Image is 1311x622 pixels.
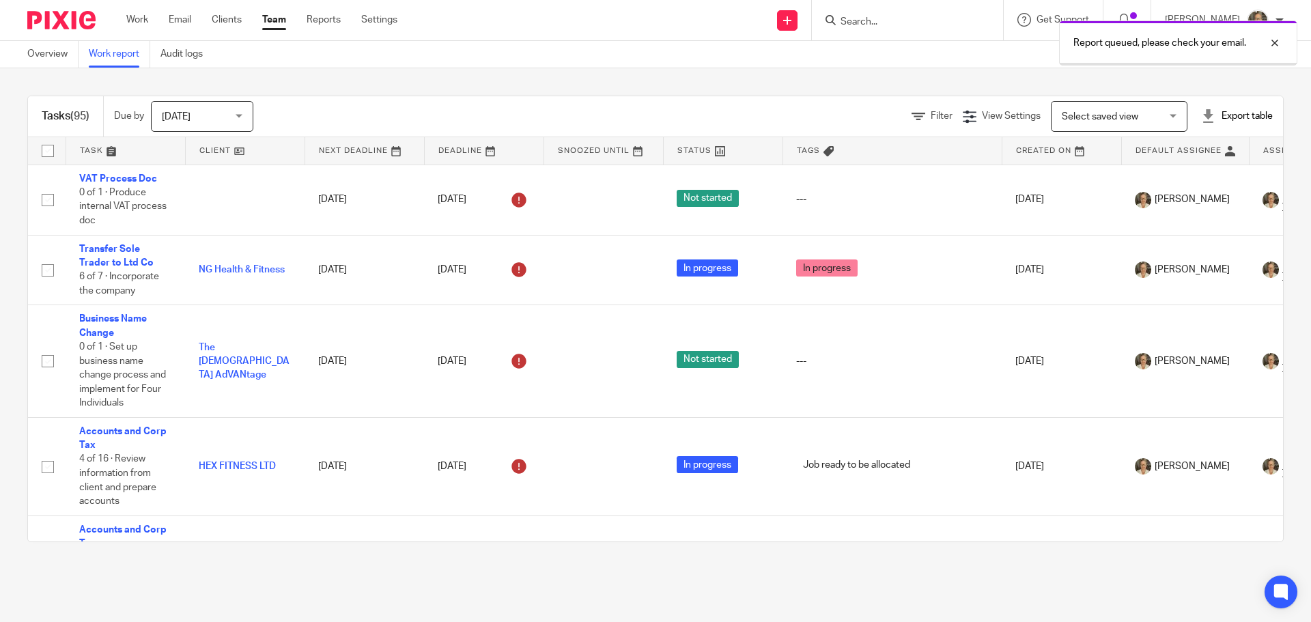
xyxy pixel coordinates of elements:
[27,41,79,68] a: Overview
[796,456,917,473] span: Job ready to be allocated
[199,265,285,274] a: NG Health & Fitness
[1002,515,1121,614] td: [DATE]
[262,13,286,27] a: Team
[79,427,167,450] a: Accounts and Corp Tax
[1247,10,1269,31] img: Pete%20with%20glasses.jpg
[42,109,89,124] h1: Tasks
[1263,458,1279,475] img: Pete%20with%20glasses.jpg
[1002,305,1121,418] td: [DATE]
[796,259,858,277] span: In progress
[438,455,530,477] div: [DATE]
[438,189,530,211] div: [DATE]
[126,13,148,27] a: Work
[79,272,159,296] span: 6 of 7 · Incorporate the company
[677,456,738,473] span: In progress
[931,111,953,121] span: Filter
[1155,193,1230,206] span: [PERSON_NAME]
[1201,109,1273,123] div: Export table
[1002,417,1121,515] td: [DATE]
[27,11,96,29] img: Pixie
[1263,353,1279,369] img: Pete%20with%20glasses.jpg
[1135,458,1151,475] img: Pete%20with%20glasses.jpg
[1155,460,1230,473] span: [PERSON_NAME]
[162,112,191,122] span: [DATE]
[1263,261,1279,278] img: Pete%20with%20glasses.jpg
[1062,112,1138,122] span: Select saved view
[982,111,1041,121] span: View Settings
[677,351,739,368] span: Not started
[212,13,242,27] a: Clients
[1073,36,1246,50] p: Report queued, please check your email.
[305,515,424,614] td: [DATE]
[1135,192,1151,208] img: Pete%20with%20glasses.jpg
[114,109,144,123] p: Due by
[1002,165,1121,235] td: [DATE]
[438,259,530,281] div: [DATE]
[305,235,424,305] td: [DATE]
[1155,263,1230,277] span: [PERSON_NAME]
[1002,235,1121,305] td: [DATE]
[307,13,341,27] a: Reports
[677,190,739,207] span: Not started
[70,111,89,122] span: (95)
[160,41,213,68] a: Audit logs
[199,462,276,471] a: HEX FITNESS LTD
[677,259,738,277] span: In progress
[361,13,397,27] a: Settings
[89,41,150,68] a: Work report
[1263,192,1279,208] img: Pete%20with%20glasses.jpg
[79,455,156,507] span: 4 of 16 · Review information from client and prepare accounts
[1155,354,1230,368] span: [PERSON_NAME]
[79,314,147,337] a: Business Name Change
[438,350,530,372] div: [DATE]
[305,417,424,515] td: [DATE]
[79,244,154,268] a: Transfer Sole Trader to Ltd Co
[796,354,988,368] div: ---
[79,342,166,408] span: 0 of 1 · Set up business name change process and implement for Four Individuals
[169,13,191,27] a: Email
[305,165,424,235] td: [DATE]
[79,188,167,225] span: 0 of 1 · Produce internal VAT process doc
[1135,261,1151,278] img: Pete%20with%20glasses.jpg
[79,525,167,548] a: Accounts and Corp Tax
[796,193,988,206] div: ---
[1135,353,1151,369] img: Pete%20with%20glasses.jpg
[305,305,424,418] td: [DATE]
[199,343,290,380] a: The [DEMOGRAPHIC_DATA] AdVANtage
[79,174,157,184] a: VAT Process Doc
[797,147,820,154] span: Tags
